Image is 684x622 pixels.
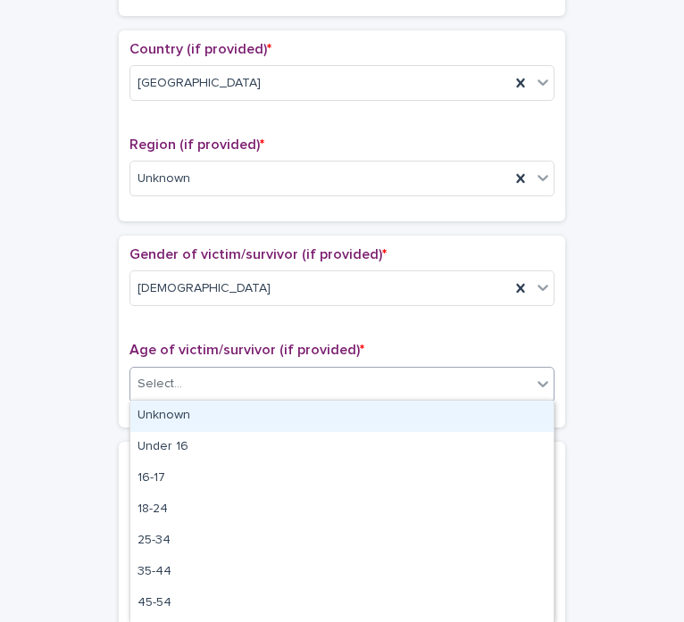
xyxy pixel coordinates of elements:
[129,137,264,152] span: Region (if provided)
[138,279,271,298] span: [DEMOGRAPHIC_DATA]
[130,463,554,494] div: 16-17
[130,588,554,619] div: 45-54
[130,401,554,432] div: Unknown
[130,494,554,526] div: 18-24
[129,247,387,261] span: Gender of victim/survivor (if provided)
[130,432,554,463] div: Under 16
[138,74,261,93] span: [GEOGRAPHIC_DATA]
[138,375,182,394] div: Select...
[130,526,554,557] div: 25-34
[129,42,271,56] span: Country (if provided)
[138,170,190,188] span: Unknown
[129,343,364,357] span: Age of victim/survivor (if provided)
[130,557,554,588] div: 35-44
